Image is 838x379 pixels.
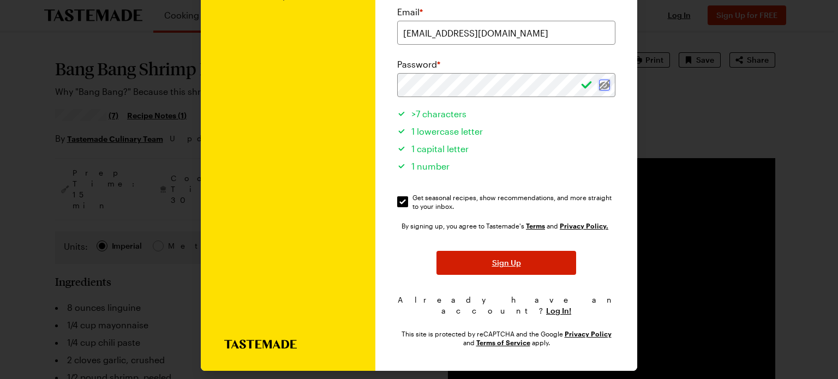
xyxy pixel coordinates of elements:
[526,221,545,230] a: Tastemade Terms of Service
[411,161,450,171] span: 1 number
[560,221,608,230] a: Tastemade Privacy Policy
[436,251,576,275] button: Sign Up
[411,126,483,136] span: 1 lowercase letter
[412,193,616,210] span: Get seasonal recipes, show recommendations, and more straight to your inbox.
[398,295,615,315] span: Already have an account?
[397,196,408,207] input: Get seasonal recipes, show recommendations, and more straight to your inbox.
[411,143,469,154] span: 1 capital letter
[476,338,530,347] a: Google Terms of Service
[402,220,611,231] div: By signing up, you agree to Tastemade's and
[411,109,466,119] span: >7 characters
[397,329,615,347] div: This site is protected by reCAPTCHA and the Google and apply.
[397,58,440,71] label: Password
[397,5,423,19] label: Email
[565,329,612,338] a: Google Privacy Policy
[546,305,571,316] button: Log In!
[492,257,521,268] span: Sign Up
